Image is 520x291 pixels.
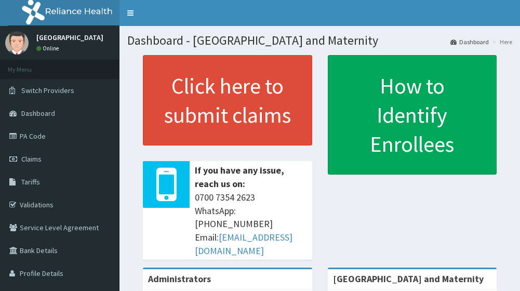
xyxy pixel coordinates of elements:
a: How to Identify Enrollees [328,55,497,175]
img: User Image [5,31,29,55]
span: Switch Providers [21,86,74,95]
strong: [GEOGRAPHIC_DATA] and Maternity [333,273,484,285]
span: Tariffs [21,177,40,187]
span: Dashboard [21,109,55,118]
li: Here [490,37,512,46]
b: If you have any issue, reach us on: [195,164,284,190]
span: 0700 7354 2623 WhatsApp: [PHONE_NUMBER] Email: [195,191,307,258]
a: [EMAIL_ADDRESS][DOMAIN_NAME] [195,231,292,257]
p: [GEOGRAPHIC_DATA] [36,34,103,41]
span: Claims [21,154,42,164]
a: Dashboard [450,37,489,46]
h1: Dashboard - [GEOGRAPHIC_DATA] and Maternity [127,34,512,47]
a: Click here to submit claims [143,55,312,145]
a: Online [36,45,61,52]
b: Administrators [148,273,211,285]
